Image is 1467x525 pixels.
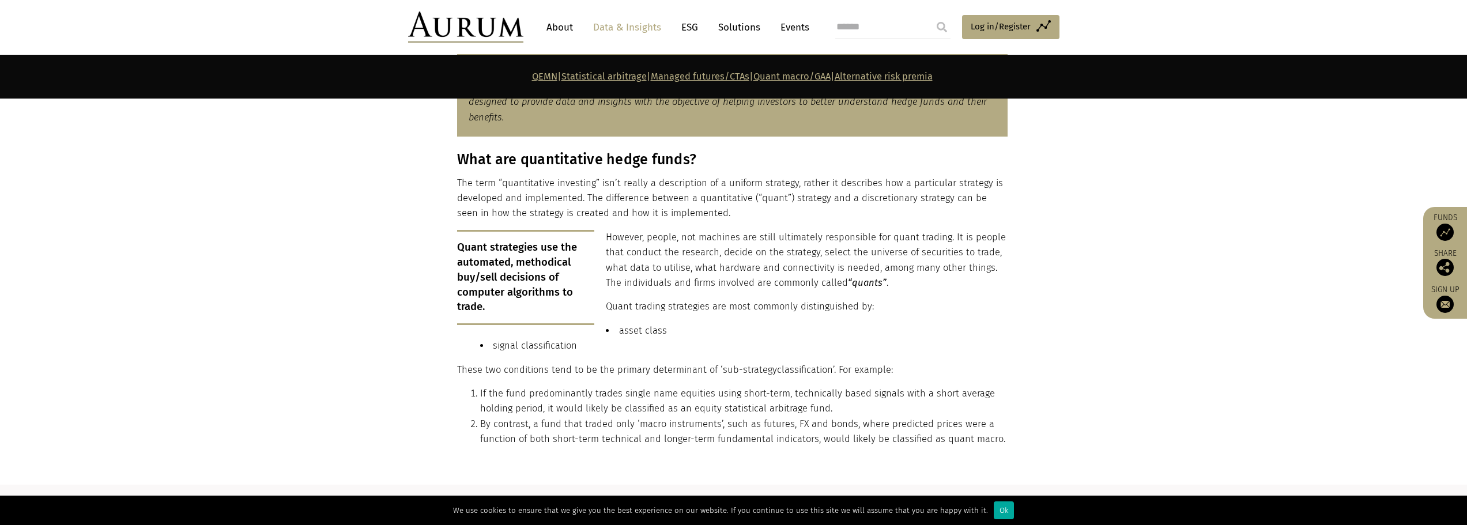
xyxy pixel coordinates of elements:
a: Quant macro/GAA [753,71,831,82]
a: Sign up [1429,285,1461,313]
p: Quant trading strategies are most commonly distinguished by: [457,299,1008,314]
p: These two conditions tend to be the primary determinant of ‘ classification’. For example: [457,362,1008,377]
a: Log in/Register [962,15,1059,39]
em: “quants” [848,277,887,288]
li: asset class [480,323,1008,338]
img: Sign up to our newsletter [1436,296,1454,313]
a: Data & Insights [587,17,667,38]
img: Access Funds [1436,224,1454,241]
a: Statistical arbitrage [561,71,647,82]
li: By contrast, a fund that traded only ‘macro instruments’, such as futures, FX and bonds, where pr... [480,417,1008,447]
p: The term “quantitative investing” isn’t really a description of a uniform strategy, rather it des... [457,176,1008,221]
h3: What are quantitative hedge funds? [457,151,1008,168]
a: Managed futures/CTAs [651,71,749,82]
span: sub-strategy [723,364,777,375]
p: However, people, not machines are still ultimately responsible for quant trading. It is people th... [457,230,1008,291]
img: Aurum [408,12,523,43]
a: QEMN [532,71,557,82]
strong: | | | | [532,71,933,82]
a: Funds [1429,213,1461,241]
div: Ok [994,501,1014,519]
p: Quant strategies use the automated, methodical buy/sell decisions of computer algorithms to trade. [457,230,595,325]
a: About [541,17,579,38]
div: Share [1429,250,1461,276]
a: ESG [676,17,704,38]
a: Events [775,17,809,38]
a: Alternative risk premia [835,71,933,82]
img: Share this post [1436,259,1454,276]
li: If the fund predominantly trades single name equities using short-term, technically based signals... [480,386,1008,417]
li: signal classification [480,338,1008,353]
a: Solutions [712,17,766,38]
input: Submit [930,16,953,39]
em: Aurum conducts extensive research and analysis on hedge funds and hedge fund industry trends. Thi... [469,81,987,123]
span: Log in/Register [971,20,1031,33]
